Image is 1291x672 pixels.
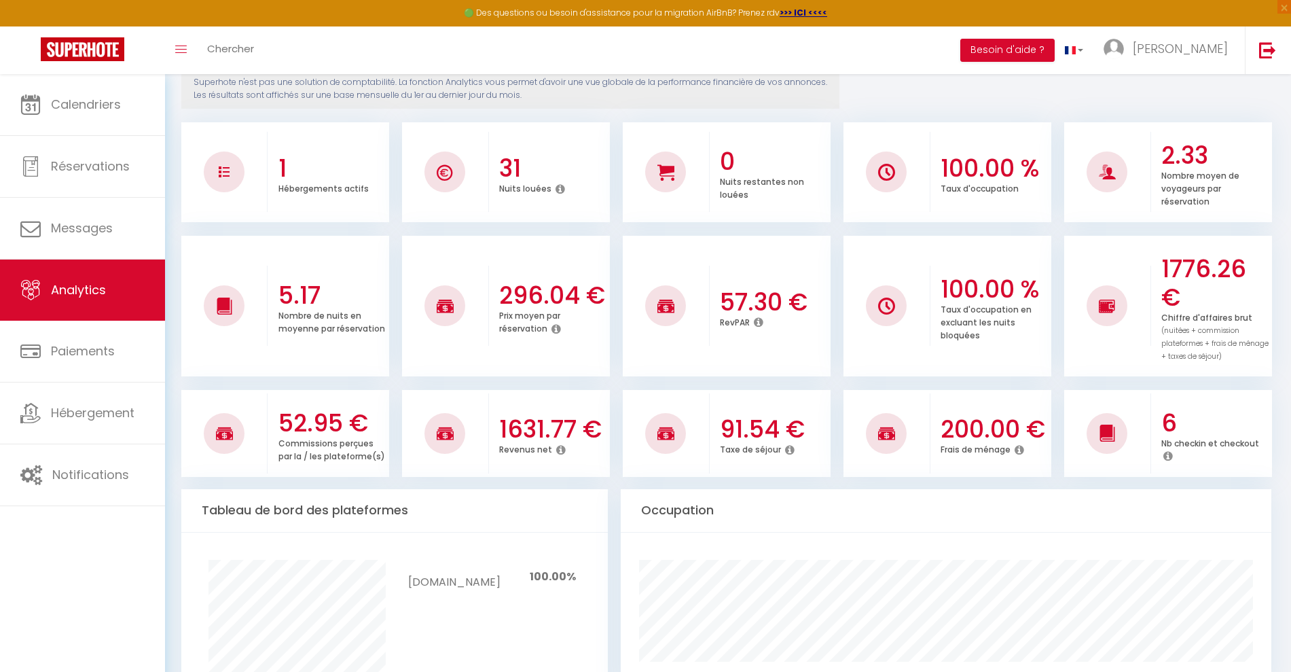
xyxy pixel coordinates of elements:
[720,441,781,455] p: Taxe de séjour
[51,158,130,175] span: Réservations
[1161,435,1259,449] p: Nb checkin et checkout
[278,180,369,194] p: Hébergements actifs
[780,7,827,18] a: >>> ICI <<<<
[941,415,1048,444] h3: 200.00 €
[51,404,134,421] span: Hébergement
[621,489,1271,532] div: Occupation
[499,307,560,334] p: Prix moyen par réservation
[278,307,385,334] p: Nombre de nuits en moyenne par réservation
[278,409,386,438] h3: 52.95 €
[1133,40,1228,57] span: [PERSON_NAME]
[720,415,827,444] h3: 91.54 €
[499,180,551,194] p: Nuits louées
[278,435,385,462] p: Commissions perçues par la / les plateforme(s)
[197,26,264,74] a: Chercher
[51,342,115,359] span: Paiements
[181,489,608,532] div: Tableau de bord des plateformes
[278,281,386,310] h3: 5.17
[941,301,1032,341] p: Taux d'occupation en excluant les nuits bloquées
[720,314,750,328] p: RevPAR
[941,180,1019,194] p: Taux d'occupation
[1104,39,1124,59] img: ...
[499,281,606,310] h3: 296.04 €
[960,39,1055,62] button: Besoin d'aide ?
[51,219,113,236] span: Messages
[720,173,804,200] p: Nuits restantes non louées
[207,41,254,56] span: Chercher
[408,560,500,595] td: [DOMAIN_NAME]
[1161,309,1269,362] p: Chiffre d'affaires brut
[720,288,827,317] h3: 57.30 €
[941,275,1048,304] h3: 100.00 %
[52,466,129,483] span: Notifications
[941,441,1011,455] p: Frais de ménage
[499,441,552,455] p: Revenus net
[194,76,827,102] p: Superhote n'est pas une solution de comptabilité. La fonction Analytics vous permet d'avoir une v...
[878,298,895,315] img: NO IMAGE
[1099,298,1116,314] img: NO IMAGE
[1161,325,1269,361] span: (nuitées + commission plateformes + frais de ménage + taxes de séjour)
[720,147,827,176] h3: 0
[499,154,606,183] h3: 31
[1161,167,1239,207] p: Nombre moyen de voyageurs par réservation
[51,96,121,113] span: Calendriers
[1161,141,1269,170] h3: 2.33
[530,569,576,584] span: 100.00%
[41,37,124,61] img: Super Booking
[278,154,386,183] h3: 1
[1161,255,1269,312] h3: 1776.26 €
[1093,26,1245,74] a: ... [PERSON_NAME]
[499,415,606,444] h3: 1631.77 €
[1259,41,1276,58] img: logout
[1161,409,1269,438] h3: 6
[941,154,1048,183] h3: 100.00 %
[219,166,230,177] img: NO IMAGE
[51,281,106,298] span: Analytics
